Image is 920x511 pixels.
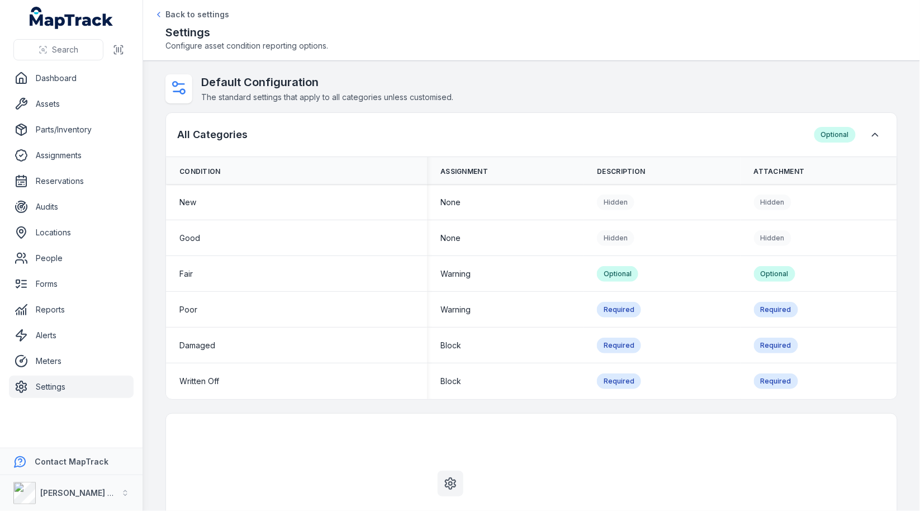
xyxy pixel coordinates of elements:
span: Damaged [179,340,215,351]
span: Fair [179,268,193,280]
span: Search [52,44,78,55]
span: New [179,197,196,208]
span: Block [440,376,461,387]
a: Alerts [9,324,134,347]
div: Hidden [754,230,791,246]
span: Description [597,167,645,176]
span: Attachment [754,167,805,176]
div: Required [754,373,798,389]
button: Search [13,39,103,60]
span: Warning [440,268,471,280]
a: Settings [9,376,134,398]
div: Optional [814,127,856,143]
span: Good [179,233,200,244]
span: Back to settings [165,9,229,20]
span: None [440,233,461,244]
a: Dashboard [9,67,134,89]
div: Required [597,302,641,318]
a: People [9,247,134,269]
div: Hidden [754,195,791,210]
span: Poor [179,304,197,315]
span: Written Off [179,376,219,387]
a: Audits [9,196,134,218]
div: Optional [597,266,638,282]
span: Condition [179,167,221,176]
a: Reservations [9,170,134,192]
a: Forms [9,273,134,295]
h2: Settings [165,25,898,40]
a: Locations [9,221,134,244]
a: MapTrack [30,7,113,29]
span: None [440,197,461,208]
strong: [PERSON_NAME] Asset Maintenance [40,488,184,498]
div: Hidden [597,230,634,246]
div: Required [754,302,798,318]
strong: Contact MapTrack [35,457,108,466]
div: Optional [754,266,795,282]
a: Reports [9,299,134,321]
div: Required [597,373,641,389]
h2: Default Configuration [201,74,453,90]
div: Required [754,338,798,353]
a: Back to settings [154,9,229,20]
span: Block [440,340,461,351]
span: The standard settings that apply to all categories unless customised. [201,92,453,102]
div: Hidden [597,195,634,210]
a: Meters [9,350,134,372]
a: Assets [9,93,134,115]
div: Required [597,338,641,353]
a: Assignments [9,144,134,167]
span: Warning [440,304,471,315]
a: Parts/Inventory [9,119,134,141]
span: Configure asset condition reporting options. [165,40,898,51]
span: Assignment [440,167,488,176]
h3: All Categories [177,127,248,143]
